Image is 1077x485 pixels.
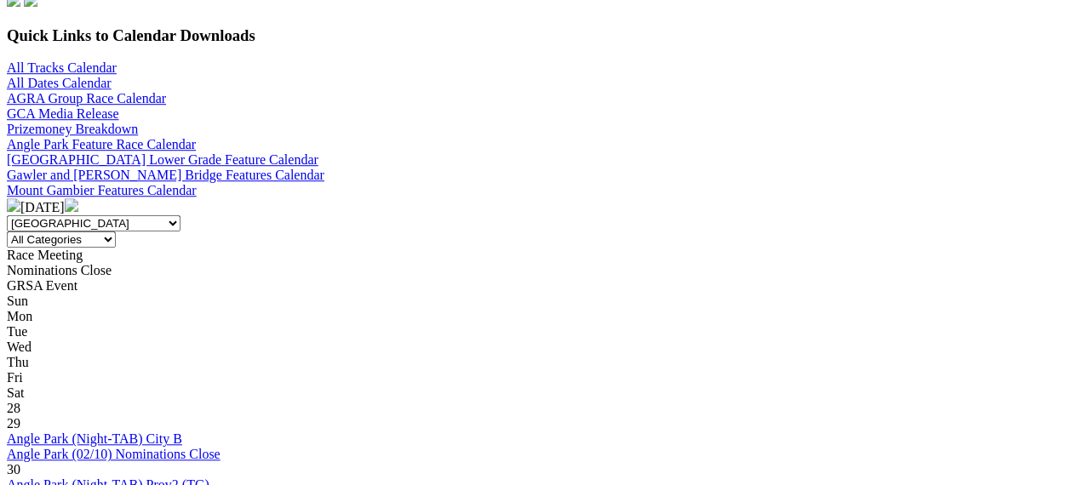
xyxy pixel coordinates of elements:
a: Gawler and [PERSON_NAME] Bridge Features Calendar [7,168,324,182]
div: Tue [7,324,1070,339]
div: GRSA Event [7,278,1070,294]
a: Mount Gambier Features Calendar [7,183,197,197]
div: [DATE] [7,198,1070,215]
div: Wed [7,339,1070,355]
h3: Quick Links to Calendar Downloads [7,26,1070,45]
a: [GEOGRAPHIC_DATA] Lower Grade Feature Calendar [7,152,318,167]
div: Nominations Close [7,263,1070,278]
div: Fri [7,370,1070,385]
div: Thu [7,355,1070,370]
a: GCA Media Release [7,106,119,121]
a: AGRA Group Race Calendar [7,91,166,106]
a: Angle Park Feature Race Calendar [7,137,196,151]
div: Race Meeting [7,248,1070,263]
a: All Tracks Calendar [7,60,117,75]
img: chevron-left-pager-white.svg [7,198,20,212]
a: Prizemoney Breakdown [7,122,138,136]
a: Angle Park (02/10) Nominations Close [7,447,221,461]
div: Mon [7,309,1070,324]
span: 29 [7,416,20,431]
a: Angle Park (Night-TAB) City B [7,431,182,446]
div: Sun [7,294,1070,309]
span: 30 [7,462,20,476]
img: chevron-right-pager-white.svg [65,198,78,212]
span: 28 [7,401,20,415]
div: Sat [7,385,1070,401]
a: All Dates Calendar [7,76,112,90]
